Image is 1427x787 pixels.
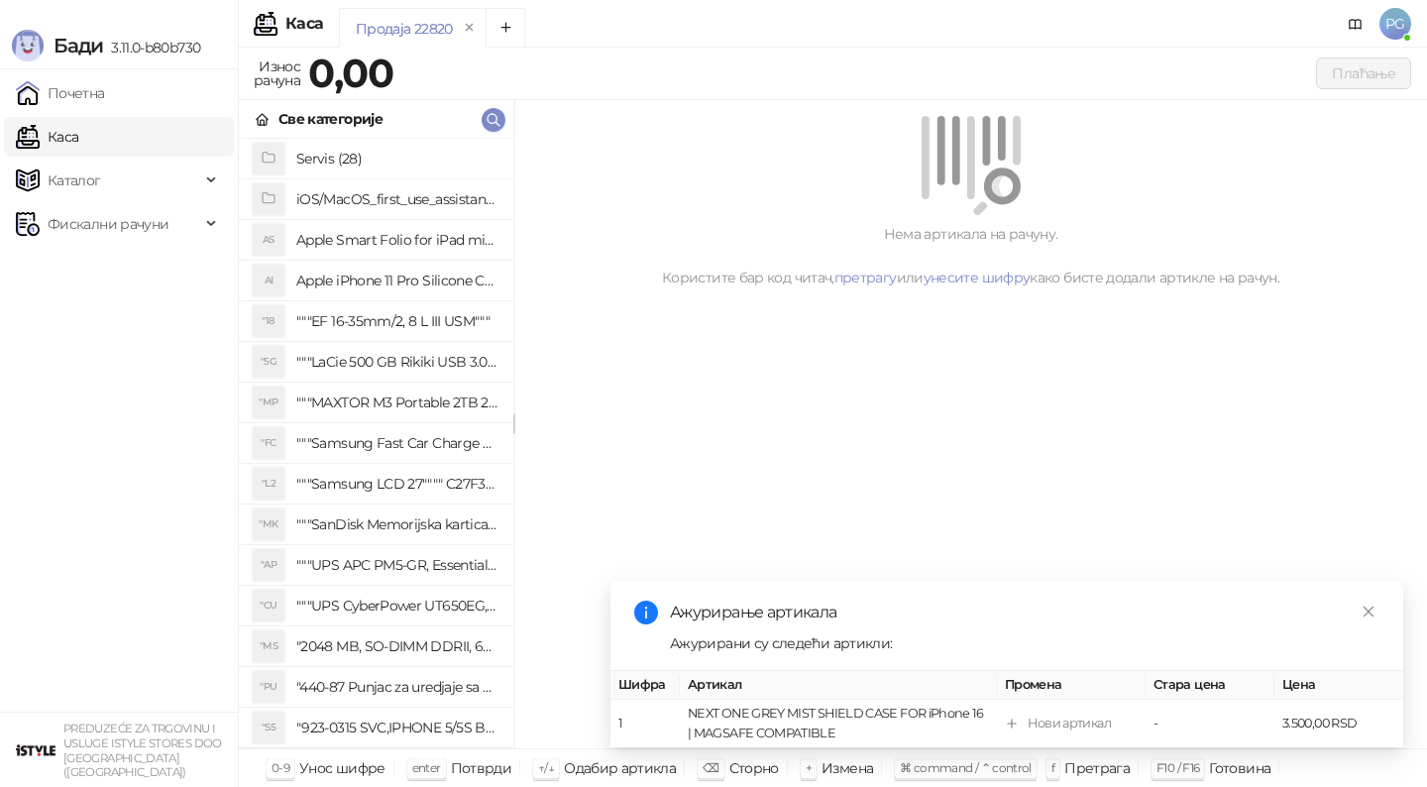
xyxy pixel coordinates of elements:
[486,8,525,48] button: Add tab
[296,508,497,540] h4: """SanDisk Memorijska kartica 256GB microSDXC sa SD adapterom SDSQXA1-256G-GN6MA - Extreme PLUS, ...
[253,549,284,581] div: "AP
[296,265,497,296] h4: Apple iPhone 11 Pro Silicone Case - Black
[1209,755,1270,781] div: Готовина
[296,590,497,621] h4: """UPS CyberPower UT650EG, 650VA/360W , line-int., s_uko, desktop"""
[296,468,497,500] h4: """Samsung LCD 27"""" C27F390FHUXEN"""
[253,346,284,378] div: "5G
[285,16,323,32] div: Каса
[308,49,393,97] strong: 0,00
[253,387,284,418] div: "MP
[703,760,718,775] span: ⌫
[239,139,513,748] div: grid
[451,755,512,781] div: Потврди
[48,204,168,244] span: Фискални рачуни
[296,549,497,581] h4: """UPS APC PM5-GR, Essential Surge Arrest,5 utic_nica"""
[253,712,284,743] div: "S5
[729,755,779,781] div: Сторно
[1146,700,1274,748] td: -
[356,18,453,40] div: Продаја 22820
[296,671,497,703] h4: "440-87 Punjac za uredjaje sa micro USB portom 4/1, Stand."
[253,468,284,500] div: "L2
[538,760,554,775] span: ↑/↓
[253,630,284,662] div: "MS
[822,755,873,781] div: Измена
[1274,700,1403,748] td: 3.500,00 RSD
[1028,714,1111,733] div: Нови артикал
[834,269,897,286] a: претрагу
[457,20,483,37] button: remove
[924,269,1031,286] a: унесите шифру
[253,265,284,296] div: AI
[296,630,497,662] h4: "2048 MB, SO-DIMM DDRII, 667 MHz, Napajanje 1,8 0,1 V, Latencija CL5"
[296,183,497,215] h4: iOS/MacOS_first_use_assistance (4)
[12,30,44,61] img: Logo
[253,590,284,621] div: "CU
[278,108,383,130] div: Све категорије
[272,760,289,775] span: 0-9
[1316,57,1411,89] button: Плаћање
[296,387,497,418] h4: """MAXTOR M3 Portable 2TB 2.5"""" crni eksterni hard disk HX-M201TCB/GM"""
[1064,755,1130,781] div: Претрага
[670,632,1379,654] div: Ажурирани су следећи артикли:
[253,305,284,337] div: "18
[900,760,1032,775] span: ⌘ command / ⌃ control
[16,117,78,157] a: Каса
[54,34,103,57] span: Бади
[253,224,284,256] div: AS
[63,722,222,779] small: PREDUZEĆE ZA TRGOVINU I USLUGE ISTYLE STORES DOO [GEOGRAPHIC_DATA] ([GEOGRAPHIC_DATA])
[680,700,997,748] td: NEXT ONE GREY MIST SHIELD CASE FOR iPhone 16 | MAGSAFE COMPATIBLE
[296,143,497,174] h4: Servis (28)
[1362,605,1375,618] span: close
[538,223,1403,288] div: Нема артикала на рачуну. Користите бар код читач, или како бисте додали артикле на рачун.
[670,601,1379,624] div: Ажурирање артикала
[412,760,441,775] span: enter
[296,224,497,256] h4: Apple Smart Folio for iPad mini (A17 Pro) - Sage
[253,671,284,703] div: "PU
[296,427,497,459] h4: """Samsung Fast Car Charge Adapter, brzi auto punja_, boja crna"""
[1146,671,1274,700] th: Стара цена
[680,671,997,700] th: Артикал
[1274,671,1403,700] th: Цена
[1358,601,1379,622] a: Close
[296,346,497,378] h4: """LaCie 500 GB Rikiki USB 3.0 / Ultra Compact & Resistant aluminum / USB 3.0 / 2.5"""""""
[250,54,304,93] div: Износ рачуна
[1051,760,1054,775] span: f
[253,508,284,540] div: "MK
[997,671,1146,700] th: Промена
[1340,8,1372,40] a: Документација
[610,671,680,700] th: Шифра
[253,427,284,459] div: "FC
[1379,8,1411,40] span: PG
[103,39,200,56] span: 3.11.0-b80b730
[1156,760,1199,775] span: F10 / F16
[299,755,385,781] div: Унос шифре
[634,601,658,624] span: info-circle
[16,73,105,113] a: Почетна
[564,755,676,781] div: Одабир артикла
[296,712,497,743] h4: "923-0315 SVC,IPHONE 5/5S BATTERY REMOVAL TRAY Držač za iPhone sa kojim se otvara display
[16,731,55,770] img: 64x64-companyLogo-77b92cf4-9946-4f36-9751-bf7bb5fd2c7d.png
[610,700,680,748] td: 1
[48,161,101,200] span: Каталог
[296,305,497,337] h4: """EF 16-35mm/2, 8 L III USM"""
[806,760,812,775] span: +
